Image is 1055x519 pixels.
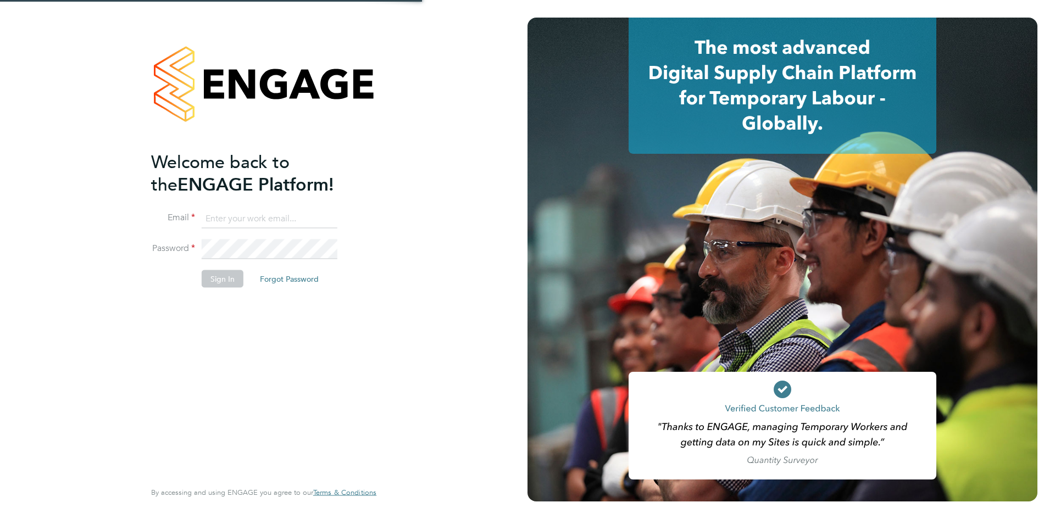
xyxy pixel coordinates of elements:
label: Password [151,243,195,254]
label: Email [151,212,195,224]
span: Terms & Conditions [313,488,376,497]
button: Sign In [202,270,243,288]
a: Terms & Conditions [313,488,376,497]
input: Enter your work email... [202,209,337,228]
button: Forgot Password [251,270,327,288]
span: By accessing and using ENGAGE you agree to our [151,488,376,497]
h2: ENGAGE Platform! [151,150,365,196]
span: Welcome back to the [151,151,290,195]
